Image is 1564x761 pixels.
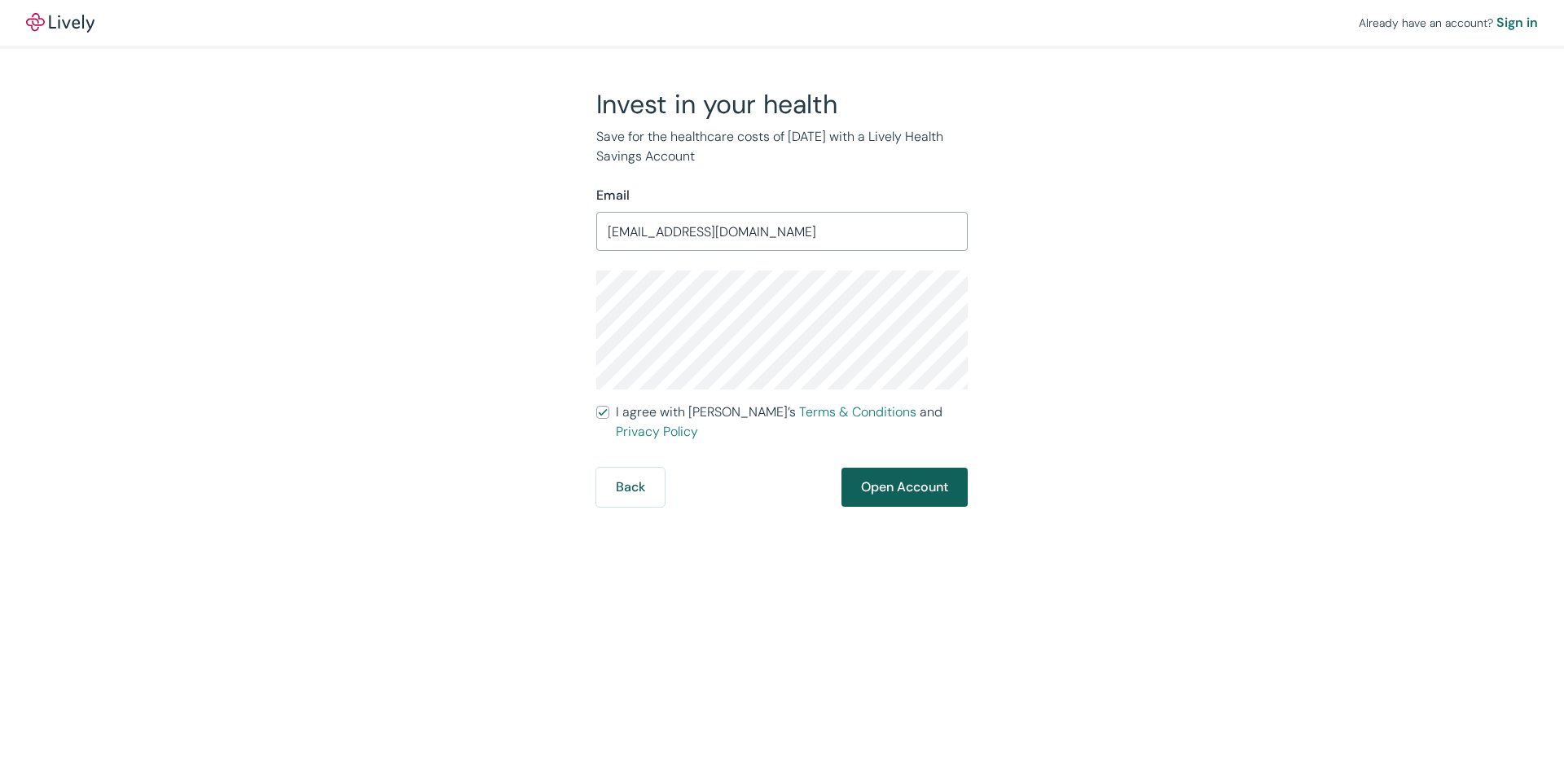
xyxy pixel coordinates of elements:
a: Privacy Policy [616,423,698,440]
a: LivelyLively [26,13,94,33]
button: Open Account [841,468,968,507]
span: I agree with [PERSON_NAME]’s and [616,402,968,442]
h2: Invest in your health [596,88,968,121]
p: Save for the healthcare costs of [DATE] with a Lively Health Savings Account [596,127,968,166]
a: Sign in [1496,13,1538,33]
div: Already have an account? [1359,13,1538,33]
label: Email [596,186,630,205]
img: Lively [26,13,94,33]
a: Terms & Conditions [799,403,916,420]
button: Back [596,468,665,507]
